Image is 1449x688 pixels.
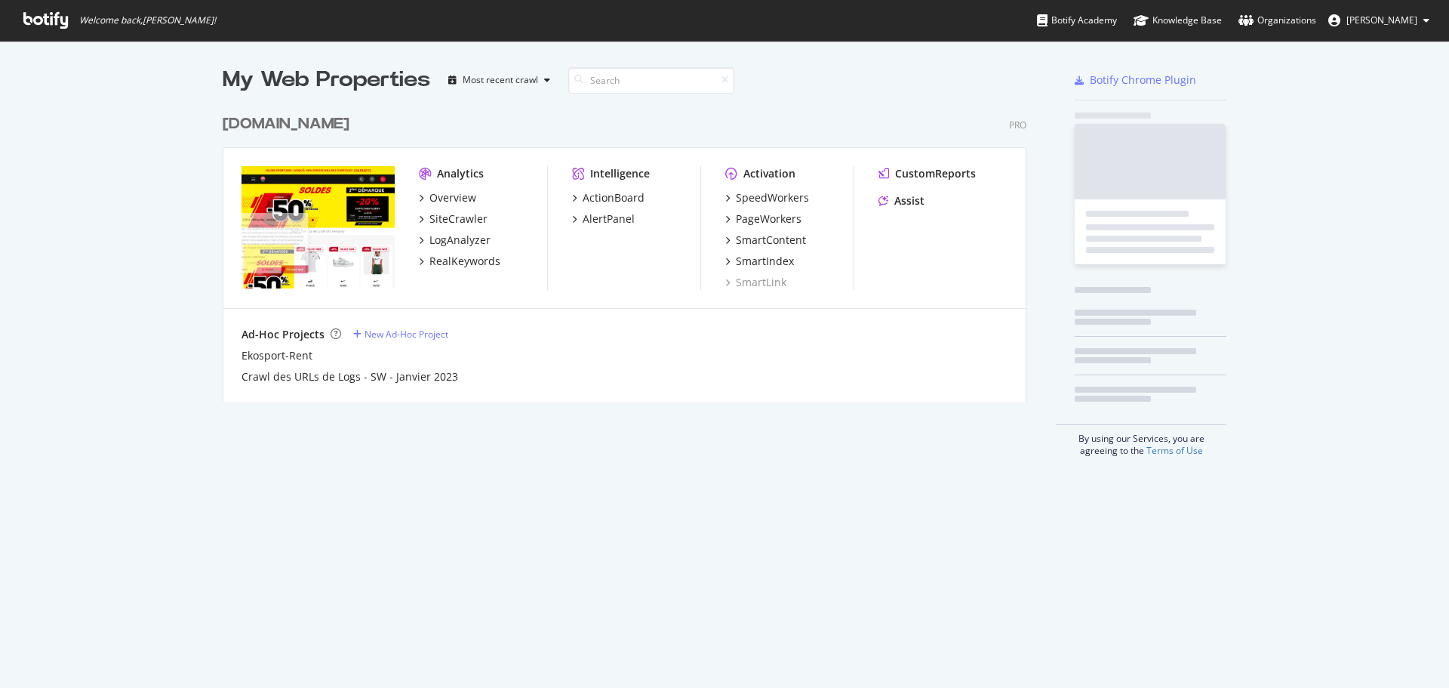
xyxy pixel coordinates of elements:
[1056,424,1226,457] div: By using our Services, you are agreeing to the
[725,275,786,290] a: SmartLink
[878,166,976,181] a: CustomReports
[1146,444,1203,457] a: Terms of Use
[1346,14,1417,26] span: Kiszlo David
[429,233,491,248] div: LogAnalyzer
[365,328,448,341] div: New Ad-Hoc Project
[725,233,806,248] a: SmartContent
[743,166,795,181] div: Activation
[572,190,645,205] a: ActionBoard
[1316,8,1441,32] button: [PERSON_NAME]
[419,190,476,205] a: Overview
[419,211,488,227] a: SiteCrawler
[463,76,538,85] div: Most recent crawl
[725,211,801,227] a: PageWorkers
[894,193,924,208] div: Assist
[419,254,500,269] a: RealKeywords
[429,211,488,227] div: SiteCrawler
[583,211,635,227] div: AlertPanel
[736,211,801,227] div: PageWorkers
[725,254,794,269] a: SmartIndex
[223,95,1038,402] div: grid
[353,328,448,341] a: New Ad-Hoc Project
[736,233,806,248] div: SmartContent
[437,166,484,181] div: Analytics
[590,166,650,181] div: Intelligence
[223,113,355,135] a: [DOMAIN_NAME]
[1238,13,1316,28] div: Organizations
[429,190,476,205] div: Overview
[895,166,976,181] div: CustomReports
[241,327,325,342] div: Ad-Hoc Projects
[1134,13,1222,28] div: Knowledge Base
[568,67,734,94] input: Search
[1009,119,1026,131] div: Pro
[241,369,458,384] a: Crawl des URLs de Logs - SW - Janvier 2023
[241,166,395,288] img: sport2000.fr
[572,211,635,227] a: AlertPanel
[1075,73,1196,88] a: Botify Chrome Plugin
[223,65,430,95] div: My Web Properties
[442,68,556,92] button: Most recent crawl
[223,113,349,135] div: [DOMAIN_NAME]
[419,233,491,248] a: LogAnalyzer
[429,254,500,269] div: RealKeywords
[736,190,809,205] div: SpeedWorkers
[878,193,924,208] a: Assist
[241,348,312,363] a: Ekosport-Rent
[1037,13,1117,28] div: Botify Academy
[583,190,645,205] div: ActionBoard
[725,190,809,205] a: SpeedWorkers
[736,254,794,269] div: SmartIndex
[79,14,216,26] span: Welcome back, [PERSON_NAME] !
[1090,73,1196,88] div: Botify Chrome Plugin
